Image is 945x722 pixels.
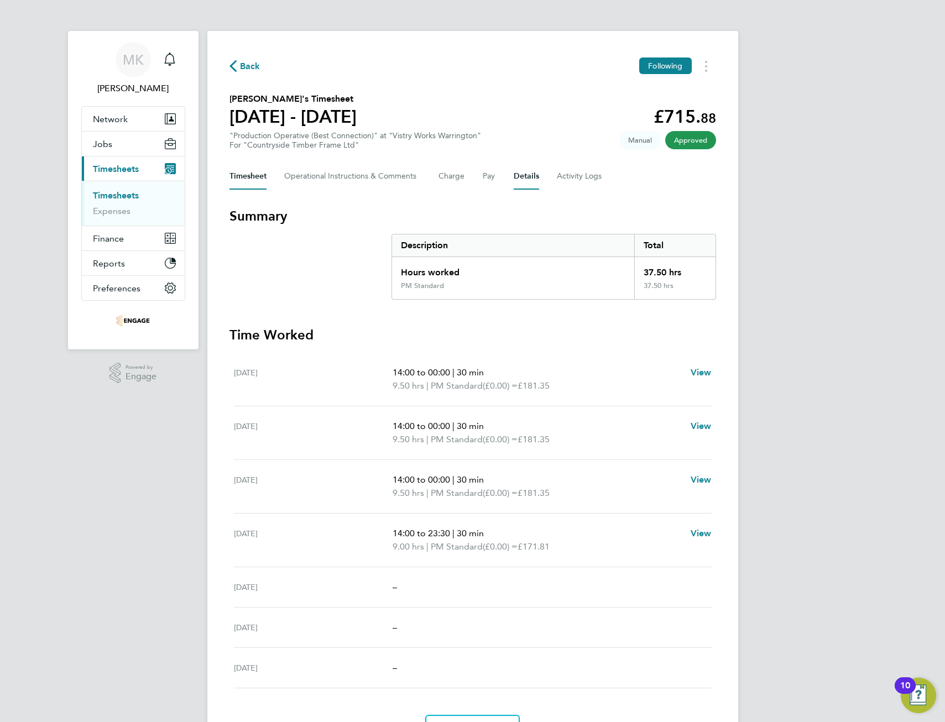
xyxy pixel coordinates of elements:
[691,420,712,433] a: View
[240,60,260,73] span: Back
[431,433,483,446] span: PM Standard
[393,662,397,673] span: –
[392,257,635,281] div: Hours worked
[116,312,149,329] img: thebestconnection-logo-retina.png
[701,110,716,126] span: 88
[639,57,691,74] button: Following
[234,580,393,594] div: [DATE]
[696,57,716,75] button: Timesheets Menu
[634,281,715,299] div: 37.50 hrs
[82,181,185,226] div: Timesheets
[648,61,682,71] span: Following
[426,434,429,444] span: |
[391,234,716,300] div: Summary
[234,473,393,500] div: [DATE]
[557,163,603,190] button: Activity Logs
[483,541,518,552] span: (£0.00) =
[393,434,424,444] span: 9.50 hrs
[393,380,424,391] span: 9.50 hrs
[518,380,550,391] span: £181.35
[93,139,112,149] span: Jobs
[82,156,185,181] button: Timesheets
[514,163,539,190] button: Details
[452,421,455,431] span: |
[81,42,185,95] a: MK[PERSON_NAME]
[426,380,429,391] span: |
[126,363,156,372] span: Powered by
[81,82,185,95] span: Monika Kosiorowska
[393,474,450,485] span: 14:00 to 00:00
[452,474,455,485] span: |
[393,528,450,538] span: 14:00 to 23:30
[518,488,550,498] span: £181.35
[452,367,455,378] span: |
[229,59,260,73] button: Back
[401,281,444,290] div: PM Standard
[93,114,128,124] span: Network
[619,131,661,149] span: This timesheet was manually created.
[229,207,716,225] h3: Summary
[452,528,455,538] span: |
[81,312,185,329] a: Go to home page
[93,190,139,201] a: Timesheets
[426,541,429,552] span: |
[234,420,393,446] div: [DATE]
[229,163,267,190] button: Timesheet
[82,251,185,275] button: Reports
[229,140,481,150] div: For "Countryside Timber Frame Ltd"
[426,488,429,498] span: |
[68,31,199,349] nav: Main navigation
[393,488,424,498] span: 9.50 hrs
[901,678,936,713] button: Open Resource Center, 10 new notifications
[93,233,124,244] span: Finance
[234,661,393,674] div: [DATE]
[234,366,393,393] div: [DATE]
[123,53,144,67] span: MK
[431,540,483,553] span: PM Standard
[457,421,484,431] span: 30 min
[109,363,156,384] a: Powered byEngage
[93,164,139,174] span: Timesheets
[284,163,421,190] button: Operational Instructions & Comments
[691,367,712,378] span: View
[691,474,712,485] span: View
[82,226,185,250] button: Finance
[93,283,140,294] span: Preferences
[93,206,130,216] a: Expenses
[518,541,550,552] span: £171.81
[665,131,716,149] span: This timesheet has been approved.
[229,131,481,150] div: "Production Operative (Best Connection)" at "Vistry Works Warrington"
[234,527,393,553] div: [DATE]
[393,582,397,592] span: –
[431,379,483,393] span: PM Standard
[126,372,156,381] span: Engage
[457,474,484,485] span: 30 min
[82,107,185,131] button: Network
[691,421,712,431] span: View
[691,527,712,540] a: View
[457,367,484,378] span: 30 min
[393,367,450,378] span: 14:00 to 00:00
[82,276,185,300] button: Preferences
[393,541,424,552] span: 9.00 hrs
[438,163,465,190] button: Charge
[229,106,357,128] h1: [DATE] - [DATE]
[93,258,125,269] span: Reports
[393,622,397,632] span: –
[229,326,716,344] h3: Time Worked
[691,528,712,538] span: View
[431,486,483,500] span: PM Standard
[483,163,496,190] button: Pay
[518,434,550,444] span: £181.35
[393,421,450,431] span: 14:00 to 00:00
[654,106,716,127] app-decimal: £715.
[483,488,518,498] span: (£0.00) =
[392,234,635,257] div: Description
[691,473,712,486] a: View
[234,621,393,634] div: [DATE]
[457,528,484,538] span: 30 min
[634,234,715,257] div: Total
[82,132,185,156] button: Jobs
[483,380,518,391] span: (£0.00) =
[229,92,357,106] h2: [PERSON_NAME]'s Timesheet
